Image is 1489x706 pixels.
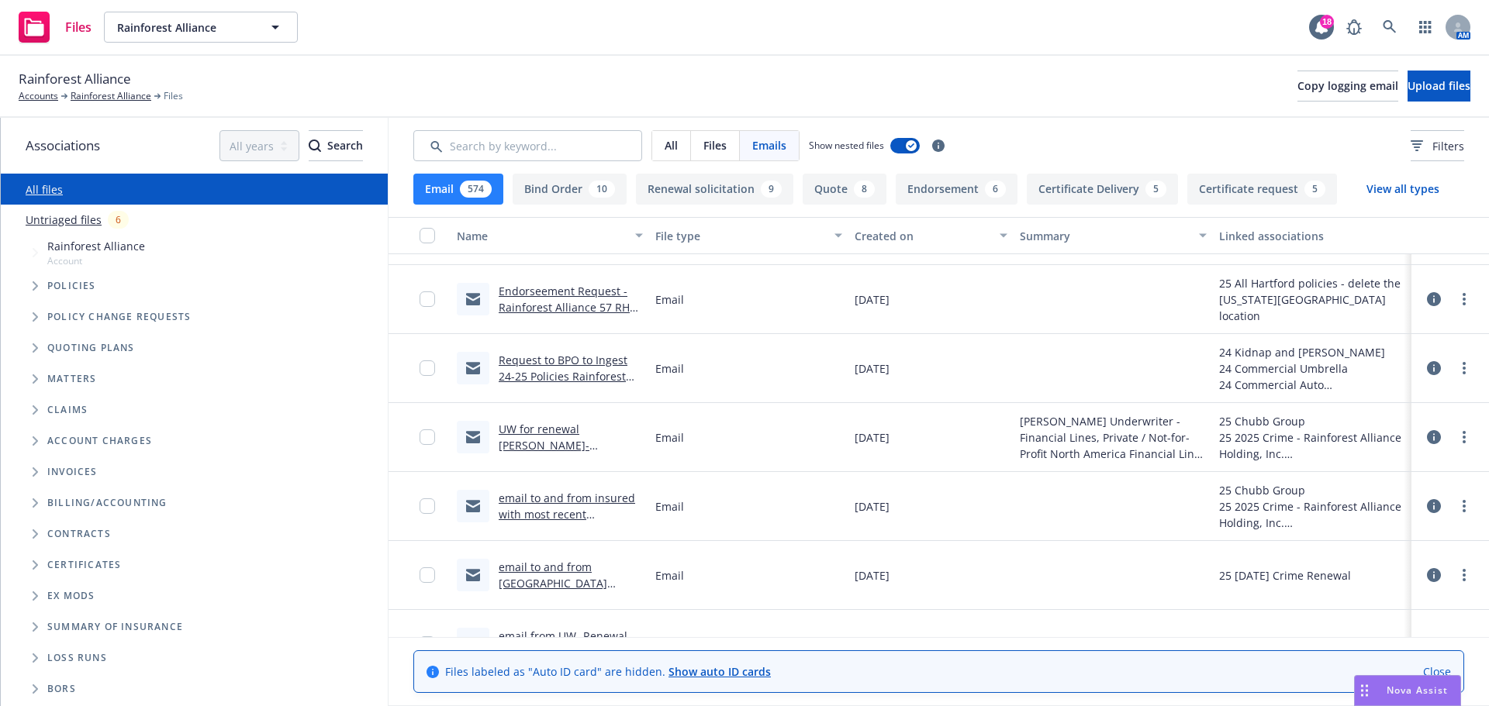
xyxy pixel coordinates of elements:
[1320,15,1334,29] div: 18
[655,360,684,377] span: Email
[47,529,111,539] span: Contracts
[499,629,627,676] a: email from UW- Renewal Application and Info needed..msg
[47,653,107,663] span: Loss Runs
[420,567,435,583] input: Toggle Row Selected
[47,238,145,254] span: Rainforest Alliance
[665,137,678,153] span: All
[413,174,503,205] button: Email
[1408,78,1470,93] span: Upload files
[855,228,991,244] div: Created on
[1145,181,1166,198] div: 5
[1,235,388,487] div: Tree Example
[703,137,727,153] span: Files
[655,498,684,515] span: Email
[1,487,388,704] div: Folder Tree Example
[1374,12,1405,43] a: Search
[855,429,890,446] span: [DATE]
[855,636,890,653] span: [DATE]
[1020,413,1206,462] span: [PERSON_NAME] Underwriter - Financial Lines, Private / Not-for-Profit North America Financial Lin...
[1219,275,1405,324] div: 25 All Hartford policies - delete the [US_STATE][GEOGRAPHIC_DATA] location
[164,89,183,103] span: Files
[19,69,131,89] span: Rainforest Alliance
[457,228,626,244] div: Name
[752,137,786,153] span: Emails
[47,254,145,267] span: Account
[1455,566,1473,584] a: more
[26,182,63,197] a: All files
[499,284,637,331] a: Endorseement Request - Rainforest Alliance 57 RHU BF0656 & 57 UEN BF0696
[117,19,251,36] span: Rainforest Alliance
[855,360,890,377] span: [DATE]
[1410,12,1441,43] a: Switch app
[1219,636,1351,653] div: 25 [DATE] Crime Renewal
[1020,228,1189,244] div: Summary
[1219,377,1405,393] div: 24 Commercial Auto
[655,636,684,653] span: Email
[855,567,890,584] span: [DATE]
[1387,684,1448,697] span: Nova Assist
[445,663,771,680] span: Files labeled as "Auto ID card" are hidden.
[420,291,435,307] input: Toggle Row Selected
[499,491,635,570] a: email to and from insured with most recent completed applications- Last app completed 2023.msg
[1339,12,1370,43] a: Report a Bug
[12,5,98,49] a: Files
[589,181,615,198] div: 10
[26,136,100,156] span: Associations
[1213,217,1411,254] button: Linked associations
[1219,360,1405,377] div: 24 Commercial Umbrella
[499,422,591,518] a: UW for renewal [PERSON_NAME]- [PERSON_NAME][EMAIL_ADDRESS][PERSON_NAME][PERSON_NAME]
[1219,228,1405,244] div: Linked associations
[108,211,129,229] div: 6
[47,560,121,570] span: Certificates
[420,636,435,652] input: Toggle Row Selected
[47,622,183,632] span: Summary of insurance
[513,174,627,205] button: Bind Order
[1219,429,1405,462] div: 25 2025 Crime - Rainforest Alliance Holding, Inc.
[499,560,633,639] a: email to and from [GEOGRAPHIC_DATA] asking for most recent completed application for our file..msg
[668,664,771,679] a: Show auto ID cards
[1219,498,1405,531] div: 25 2025 Crime - Rainforest Alliance Holding, Inc.
[1297,78,1398,93] span: Copy logging email
[1432,138,1464,154] span: Filters
[1027,174,1178,205] button: Certificate Delivery
[47,405,88,415] span: Claims
[47,312,191,322] span: Policy change requests
[420,228,435,243] input: Select all
[65,21,92,33] span: Files
[26,212,102,228] a: Untriaged files
[1219,413,1405,429] div: 25 Chubb Group
[420,429,435,445] input: Toggle Row Selected
[1355,676,1374,705] div: Drag to move
[1354,675,1461,706] button: Nova Assist
[655,228,824,244] div: File type
[47,498,168,508] span: Billing/Accounting
[47,374,96,384] span: Matters
[104,12,298,43] button: Rainforest Alliance
[19,89,58,103] a: Accounts
[413,130,642,161] input: Search by keyword...
[854,181,875,198] div: 8
[1187,174,1337,205] button: Certificate request
[1455,359,1473,377] a: more
[47,436,152,446] span: Account charges
[460,181,492,198] div: 574
[1219,567,1351,584] div: 25 [DATE] Crime Renewal
[420,498,435,514] input: Toggle Row Selected
[47,467,98,477] span: Invoices
[1304,181,1325,198] div: 5
[499,353,627,400] a: Request to BPO to Ingest 24-25 Policies Rainforest Alliance
[451,217,649,254] button: Name
[1423,663,1451,680] a: Close
[855,291,890,308] span: [DATE]
[1455,428,1473,446] a: more
[1455,635,1473,653] a: more
[1455,290,1473,308] a: more
[985,181,1006,198] div: 6
[761,181,782,198] div: 9
[47,591,95,601] span: Ex Mods
[47,684,76,694] span: BORs
[655,291,684,308] span: Email
[1411,130,1464,161] button: Filters
[1014,217,1212,254] button: Summary
[803,174,886,205] button: Quote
